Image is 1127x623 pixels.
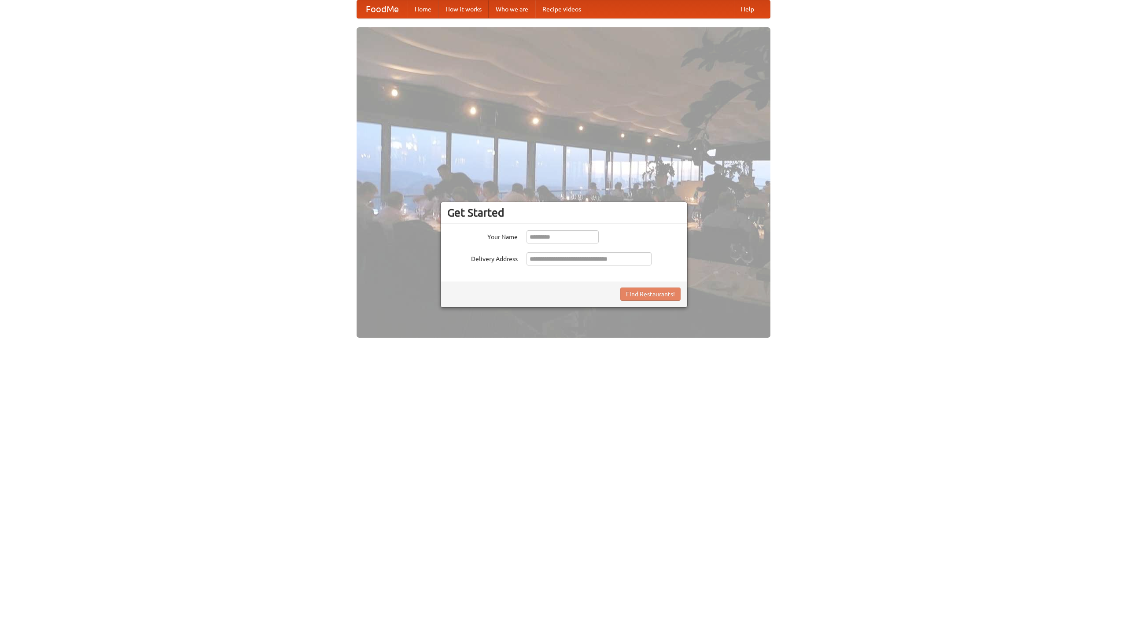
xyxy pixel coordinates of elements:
label: Delivery Address [447,252,518,263]
a: Home [408,0,438,18]
a: Recipe videos [535,0,588,18]
button: Find Restaurants! [620,288,681,301]
a: Who we are [489,0,535,18]
a: Help [734,0,761,18]
a: How it works [438,0,489,18]
a: FoodMe [357,0,408,18]
label: Your Name [447,230,518,241]
h3: Get Started [447,206,681,219]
